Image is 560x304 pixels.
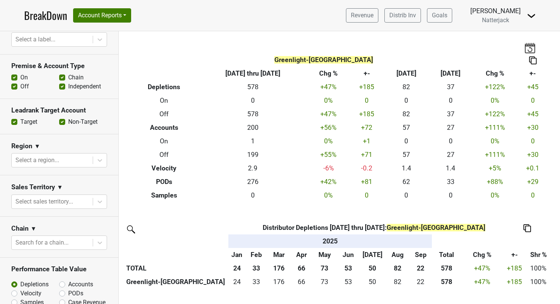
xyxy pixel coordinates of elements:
th: +- [503,248,526,261]
span: ▼ [34,142,40,151]
th: &nbsp;: activate to sort column ascending [503,234,526,248]
th: TOTAL [124,261,228,275]
td: +185 [349,108,384,121]
th: Greenlight-[GEOGRAPHIC_DATA] [124,275,228,289]
h3: Performance Table Value [11,265,107,273]
h3: Sales Territory [11,183,55,191]
h3: Premise & Account Type [11,62,107,70]
td: +81 [349,175,384,188]
td: 1.4 [384,161,428,175]
th: Shr % [526,248,551,261]
td: +71 [349,148,384,161]
td: 0 [349,94,384,108]
td: +0.1 [517,161,549,175]
label: Velocity [20,289,41,298]
td: 0 [349,188,384,202]
label: PODs [68,289,83,298]
a: Goals [427,8,452,23]
label: Depletions [20,280,49,289]
th: Distributor Depletions [DATE] thru [DATE] : [245,221,503,234]
td: 82 [384,81,428,94]
td: 57 [384,148,428,161]
a: Revenue [346,8,378,23]
div: 66 [292,277,310,287]
td: +47 % [308,108,349,121]
td: 52.51 [337,275,360,289]
div: 176 [269,277,289,287]
td: 2.9 [198,161,308,175]
th: Off [130,148,198,161]
td: +30 [517,121,549,135]
td: +47 % [461,275,503,289]
a: BreakDown [24,8,67,23]
th: 82 [386,261,409,275]
th: 22 [409,261,432,275]
th: 33 [245,261,267,275]
td: 276 [198,175,308,188]
td: 37 [428,81,473,94]
img: last_updated_date [524,43,536,53]
h3: Chain [11,225,29,233]
th: 24 [228,261,245,275]
td: 0 [517,94,549,108]
td: -6 % [308,161,349,175]
td: +45 [517,81,549,94]
img: Copy to clipboard [523,224,531,232]
td: +56 % [308,121,349,135]
a: Distrib Inv [384,8,421,23]
th: +- [517,67,549,81]
td: 82 [384,108,428,121]
th: Apr: activate to sort column ascending [291,248,312,261]
th: Velocity [130,161,198,175]
td: +45 [517,108,549,121]
div: [PERSON_NAME] [470,6,521,16]
img: Dropdown Menu [527,11,536,20]
td: +55 % [308,148,349,161]
td: 0 [517,188,549,202]
td: 21.99 [409,275,432,289]
td: 33 [428,175,473,188]
td: 57 [384,121,428,135]
span: Greenlight-[GEOGRAPHIC_DATA] [387,224,485,231]
label: Target [20,117,37,126]
th: 2025 [228,234,432,248]
span: +47% [474,264,490,272]
td: 0 % [473,135,517,148]
td: +111 % [473,121,517,135]
div: 50 [361,277,384,287]
span: Greenlight-[GEOGRAPHIC_DATA] [274,56,373,64]
td: 175.85 [267,275,291,289]
th: Jan: activate to sort column ascending [228,248,245,261]
th: Depletions [130,81,198,94]
th: Aug: activate to sort column ascending [386,248,409,261]
td: +42 % [308,175,349,188]
td: 49.51 [360,275,386,289]
td: 23.66 [228,275,245,289]
div: 73 [314,277,335,287]
th: 176 [267,261,291,275]
td: 0 [384,94,428,108]
th: Total [432,248,461,261]
th: Off [130,108,198,121]
th: 53 [337,261,360,275]
th: 578 [432,261,461,275]
td: +30 [517,148,549,161]
td: 0 % [308,94,349,108]
td: 0 [517,135,549,148]
td: 0 % [473,188,517,202]
td: -0.2 [349,161,384,175]
th: Chg % [461,248,503,261]
th: Accounts [130,121,198,135]
td: 0 [428,188,473,202]
td: +47 % [308,81,349,94]
div: 82 [387,277,408,287]
td: +88 % [473,175,517,188]
th: &nbsp;: activate to sort column ascending [124,234,228,248]
td: +185 [349,81,384,94]
td: 200 [198,121,308,135]
div: 33 [247,277,265,287]
th: On [130,135,198,148]
td: +122 % [473,81,517,94]
th: May: activate to sort column ascending [312,248,337,261]
td: 1.4 [428,161,473,175]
